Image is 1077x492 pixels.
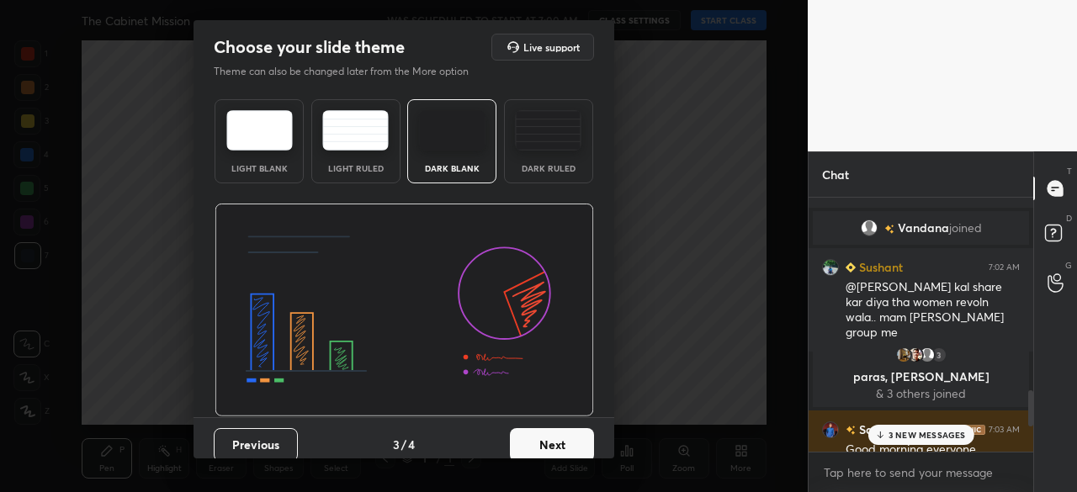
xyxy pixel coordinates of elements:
[215,204,594,417] img: darkThemeBanner.d06ce4a2.svg
[225,164,293,172] div: Light Blank
[214,64,486,79] p: Theme can also be changed later from the More option
[846,426,856,435] img: no-rating-badge.077c3623.svg
[322,110,389,151] img: lightRuledTheme.5fabf969.svg
[856,258,903,276] h6: Sushant
[898,221,949,235] span: Vandana
[419,110,485,151] img: darkTheme.f0cc69e5.svg
[1066,212,1072,225] p: D
[823,370,1019,384] p: paras, [PERSON_NAME]
[214,36,405,58] h2: Choose your slide theme
[214,428,298,462] button: Previous
[884,225,894,234] img: no-rating-badge.077c3623.svg
[919,347,936,363] img: default.png
[889,430,966,440] p: 3 NEW MESSAGES
[523,42,580,52] h5: Live support
[515,164,582,172] div: Dark Ruled
[846,262,856,272] img: Learner_Badge_beginner_1_8b307cf2a0.svg
[1067,165,1072,177] p: T
[952,425,985,435] img: iconic-dark.1390631f.png
[846,279,1020,341] div: @[PERSON_NAME] kal share kar diya tha women revoln wala.. mam [PERSON_NAME] group me
[895,347,912,363] img: ba6bd8876d244d8f973c7d5397133c19.jpg
[907,347,924,363] img: cc4b97202158492c848d3c9e3b2d5811.jpg
[989,262,1020,272] div: 7:02 AM
[931,347,947,363] div: 3
[856,421,926,438] h6: Sarthak Pr...
[822,421,839,438] img: 2645c43419ff4fefae1860f1e30a7cae.jpg
[408,436,415,453] h4: 4
[823,387,1019,400] p: & 3 others joined
[846,442,1020,458] div: Good morning everyone
[809,198,1033,452] div: grid
[322,164,390,172] div: Light Ruled
[949,221,982,235] span: joined
[861,220,878,236] img: default.png
[989,425,1020,435] div: 7:03 AM
[418,164,485,172] div: Dark Blank
[401,436,406,453] h4: /
[822,259,839,276] img: 2ae3d0c22eba48eb9768def24456538e.jpg
[515,110,581,151] img: darkRuledTheme.de295e13.svg
[809,152,862,197] p: Chat
[226,110,293,151] img: lightTheme.e5ed3b09.svg
[1065,259,1072,272] p: G
[510,428,594,462] button: Next
[393,436,400,453] h4: 3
